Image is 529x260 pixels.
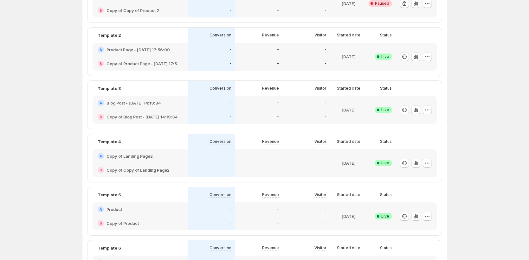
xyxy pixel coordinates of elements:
[337,86,360,91] p: Started date
[98,32,121,38] p: Template 2
[262,245,279,250] p: Revenue
[262,192,279,197] p: Revenue
[380,33,392,38] p: Status
[380,86,392,91] p: Status
[277,47,279,52] p: -
[314,139,326,144] p: Visitor
[342,0,356,7] p: [DATE]
[342,107,356,113] p: [DATE]
[100,154,102,158] h2: A
[380,245,392,250] p: Status
[325,154,326,159] p: -
[277,61,279,66] p: -
[381,161,389,166] span: Live
[337,33,360,38] p: Started date
[325,8,326,13] p: -
[100,101,102,105] h2: A
[277,221,279,226] p: -
[229,61,231,66] p: -
[100,62,102,66] h2: B
[337,245,360,250] p: Started date
[106,100,161,106] h2: Blog Post - [DATE] 14:19:34
[100,207,102,211] h2: A
[381,214,389,219] span: Live
[325,221,326,226] p: -
[210,245,231,250] p: Conversion
[106,47,170,53] h2: Product Page - [DATE] 17:56:09
[381,107,389,112] span: Live
[375,1,389,6] span: Paused
[106,60,183,67] h2: Copy of Product Page - [DATE] 17:56:09
[98,85,121,92] p: Template 3
[106,220,139,226] h2: Copy of Product
[325,61,326,66] p: -
[314,86,326,91] p: Visitor
[106,206,122,212] h2: Product
[229,168,231,173] p: -
[380,139,392,144] p: Status
[98,138,121,145] p: Template 4
[100,221,102,225] h2: B
[106,153,153,159] h2: Copy of Landing Page2
[325,207,326,212] p: -
[325,114,326,119] p: -
[262,33,279,38] p: Revenue
[100,115,102,119] h2: B
[325,168,326,173] p: -
[277,207,279,212] p: -
[380,192,392,197] p: Status
[337,192,360,197] p: Started date
[100,168,102,172] h2: B
[277,154,279,159] p: -
[381,54,389,59] span: Live
[229,47,231,52] p: -
[342,160,356,166] p: [DATE]
[229,114,231,119] p: -
[277,168,279,173] p: -
[210,86,231,91] p: Conversion
[277,100,279,105] p: -
[277,8,279,13] p: -
[98,192,121,198] p: Template 5
[337,139,360,144] p: Started date
[98,245,121,251] p: Template 6
[229,154,231,159] p: -
[262,139,279,144] p: Revenue
[210,192,231,197] p: Conversion
[229,207,231,212] p: -
[342,213,356,219] p: [DATE]
[106,167,170,173] h2: Copy of Copy of Landing Page2
[100,48,102,52] h2: A
[277,114,279,119] p: -
[262,86,279,91] p: Revenue
[325,47,326,52] p: -
[325,100,326,105] p: -
[314,245,326,250] p: Visitor
[342,54,356,60] p: [DATE]
[210,33,231,38] p: Conversion
[229,100,231,105] p: -
[229,221,231,226] p: -
[100,9,102,12] h2: B
[314,192,326,197] p: Visitor
[106,7,159,14] h2: Copy of Copy of Product 2
[229,8,231,13] p: -
[210,139,231,144] p: Conversion
[106,114,177,120] h2: Copy of Blog Post - [DATE] 14:19:34
[314,33,326,38] p: Visitor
